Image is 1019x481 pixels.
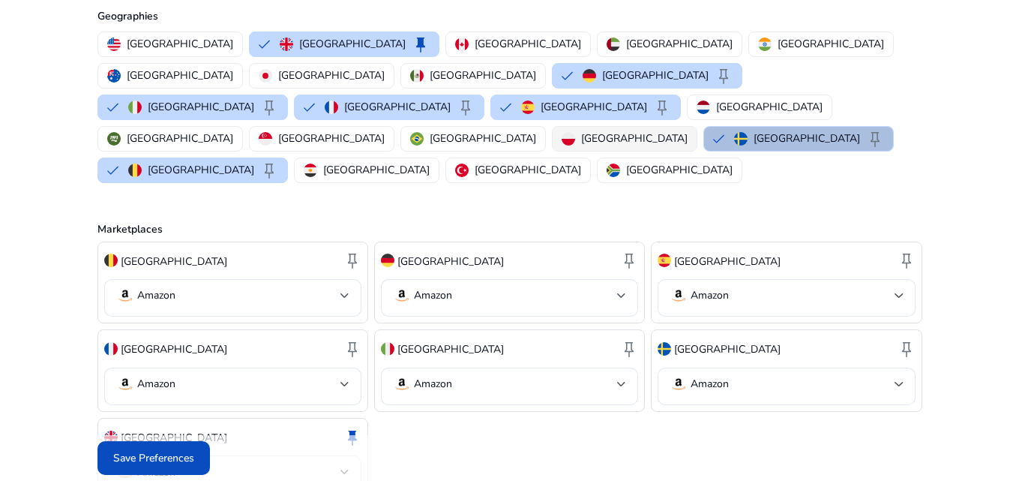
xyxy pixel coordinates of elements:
[397,254,504,269] p: [GEOGRAPHIC_DATA]
[137,377,175,391] p: Amazon
[128,164,142,177] img: be.svg
[97,8,922,24] p: Geographies
[602,68,709,83] p: [GEOGRAPHIC_DATA]
[457,98,475,116] span: keep
[581,131,688,146] p: [GEOGRAPHIC_DATA]
[653,98,671,116] span: keep
[778,36,884,52] p: [GEOGRAPHIC_DATA]
[97,441,210,475] button: Save Preferences
[541,99,647,115] p: [GEOGRAPHIC_DATA]
[137,289,175,302] p: Amazon
[716,99,823,115] p: [GEOGRAPHIC_DATA]
[259,69,272,83] img: jp.svg
[260,161,278,179] span: keep
[121,254,227,269] p: [GEOGRAPHIC_DATA]
[127,68,233,83] p: [GEOGRAPHIC_DATA]
[521,101,535,114] img: es.svg
[734,132,748,146] img: se.svg
[127,36,233,52] p: [GEOGRAPHIC_DATA]
[658,342,671,356] img: se.svg
[121,341,227,357] p: [GEOGRAPHIC_DATA]
[278,68,385,83] p: [GEOGRAPHIC_DATA]
[107,132,121,146] img: sa.svg
[430,131,536,146] p: [GEOGRAPHIC_DATA]
[104,254,118,267] img: be.svg
[898,251,916,269] span: keep
[397,341,504,357] p: [GEOGRAPHIC_DATA]
[121,430,227,446] p: [GEOGRAPHIC_DATA]
[299,36,406,52] p: [GEOGRAPHIC_DATA]
[430,68,536,83] p: [GEOGRAPHIC_DATA]
[127,131,233,146] p: [GEOGRAPHIC_DATA]
[475,36,581,52] p: [GEOGRAPHIC_DATA]
[280,38,293,51] img: uk.svg
[670,375,688,393] img: amazon.svg
[104,342,118,356] img: fr.svg
[343,340,361,358] span: keep
[562,132,575,146] img: pl.svg
[343,251,361,269] span: keep
[455,38,469,51] img: ca.svg
[697,101,710,114] img: nl.svg
[97,221,922,237] p: Marketplaces
[715,67,733,85] span: keep
[414,289,452,302] p: Amazon
[116,287,134,305] img: amazon.svg
[104,431,118,444] img: uk.svg
[128,101,142,114] img: it.svg
[620,251,638,269] span: keep
[674,254,781,269] p: [GEOGRAPHIC_DATA]
[607,164,620,177] img: za.svg
[658,254,671,267] img: es.svg
[414,377,452,391] p: Amazon
[691,377,729,391] p: Amazon
[325,101,338,114] img: fr.svg
[148,99,254,115] p: [GEOGRAPHIC_DATA]
[148,162,254,178] p: [GEOGRAPHIC_DATA]
[674,341,781,357] p: [GEOGRAPHIC_DATA]
[758,38,772,51] img: in.svg
[455,164,469,177] img: tr.svg
[393,287,411,305] img: amazon.svg
[620,340,638,358] span: keep
[260,98,278,116] span: keep
[116,375,134,393] img: amazon.svg
[866,130,884,148] span: keep
[381,254,394,267] img: de.svg
[754,131,860,146] p: [GEOGRAPHIC_DATA]
[898,340,916,358] span: keep
[344,99,451,115] p: [GEOGRAPHIC_DATA]
[475,162,581,178] p: [GEOGRAPHIC_DATA]
[626,36,733,52] p: [GEOGRAPHIC_DATA]
[410,132,424,146] img: br.svg
[410,69,424,83] img: mx.svg
[412,35,430,53] span: keep
[393,375,411,393] img: amazon.svg
[343,428,361,446] span: keep
[323,162,430,178] p: [GEOGRAPHIC_DATA]
[583,69,596,83] img: de.svg
[304,164,317,177] img: eg.svg
[278,131,385,146] p: [GEOGRAPHIC_DATA]
[259,132,272,146] img: sg.svg
[107,69,121,83] img: au.svg
[691,289,729,302] p: Amazon
[107,38,121,51] img: us.svg
[626,162,733,178] p: [GEOGRAPHIC_DATA]
[670,287,688,305] img: amazon.svg
[381,342,394,356] img: it.svg
[607,38,620,51] img: ae.svg
[113,450,194,466] span: Save Preferences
